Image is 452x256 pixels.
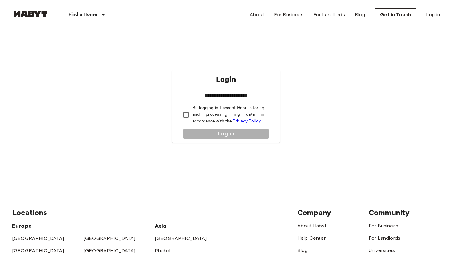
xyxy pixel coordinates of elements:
[12,11,49,17] img: Habyt
[369,235,400,241] a: For Landlords
[12,222,32,229] span: Europe
[155,248,171,254] a: Phuket
[426,11,440,18] a: Log in
[369,208,410,217] span: Community
[233,118,261,124] a: Privacy Policy
[192,105,264,125] p: By logging in I accept Habyt storing and processing my data in accordance with the
[83,248,136,254] a: [GEOGRAPHIC_DATA]
[216,74,236,85] p: Login
[155,222,167,229] span: Asia
[297,223,327,229] a: About Habyt
[12,248,64,254] a: [GEOGRAPHIC_DATA]
[375,8,416,21] a: Get in Touch
[313,11,345,18] a: For Landlords
[83,235,136,241] a: [GEOGRAPHIC_DATA]
[250,11,264,18] a: About
[369,247,395,253] a: Universities
[297,208,331,217] span: Company
[369,223,398,229] a: For Business
[297,247,308,253] a: Blog
[69,11,97,18] p: Find a Home
[155,235,207,241] a: [GEOGRAPHIC_DATA]
[12,208,47,217] span: Locations
[355,11,365,18] a: Blog
[12,235,64,241] a: [GEOGRAPHIC_DATA]
[297,235,326,241] a: Help Center
[274,11,303,18] a: For Business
